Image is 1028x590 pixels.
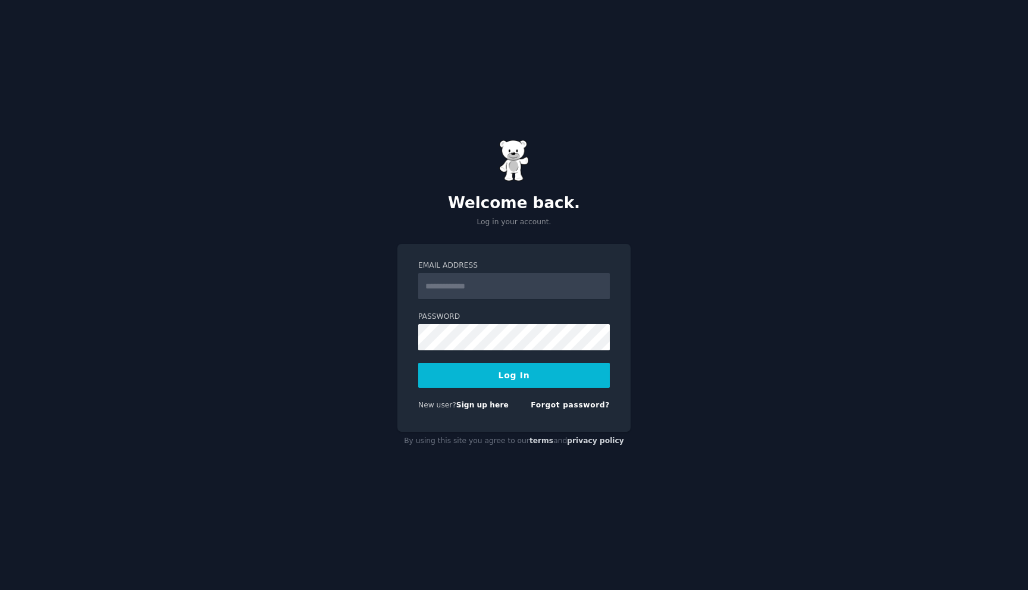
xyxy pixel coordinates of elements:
[418,401,456,409] span: New user?
[418,312,610,322] label: Password
[397,432,631,451] div: By using this site you agree to our and
[397,194,631,213] h2: Welcome back.
[531,401,610,409] a: Forgot password?
[529,437,553,445] a: terms
[418,363,610,388] button: Log In
[397,217,631,228] p: Log in your account.
[499,140,529,181] img: Gummy Bear
[456,401,509,409] a: Sign up here
[567,437,624,445] a: privacy policy
[418,261,610,271] label: Email Address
